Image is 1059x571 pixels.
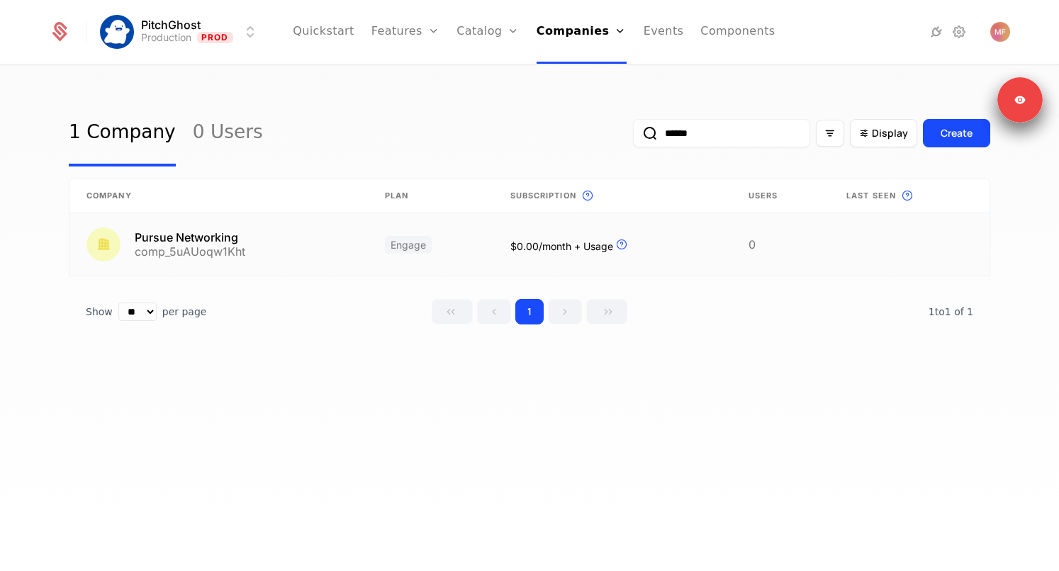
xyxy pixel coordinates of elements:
span: Last seen [846,190,896,202]
button: Go to previous page [477,299,511,324]
th: Users [732,179,830,213]
button: Go to first page [432,299,473,324]
button: Select environment [104,16,259,47]
a: Settings [951,23,968,40]
span: 1 [929,306,973,317]
a: Integrations [928,23,945,40]
button: Go to next page [548,299,582,324]
span: 1 to 1 of [929,306,967,317]
div: Table pagination [69,299,990,324]
img: Marc Frankel [990,22,1010,42]
a: 0 Users [193,100,263,166]
span: Subscription [510,190,576,202]
span: per page [162,305,207,319]
button: Open user button [990,22,1010,42]
button: Go to page 1 [515,299,544,324]
button: Filter options [816,120,844,147]
span: Display [872,126,908,140]
th: Company [69,179,368,213]
span: PitchGhost [141,19,201,30]
img: PitchGhost [100,15,134,49]
span: Prod [197,32,233,43]
div: Create [941,126,973,140]
button: Go to last page [586,299,627,324]
th: Plan [368,179,493,213]
div: Production [141,30,191,45]
a: 1 Company [69,100,176,166]
span: Show [86,305,113,319]
button: Create [923,119,990,147]
button: Display [850,119,917,147]
select: Select page size [118,303,157,321]
div: Page navigation [432,299,627,324]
